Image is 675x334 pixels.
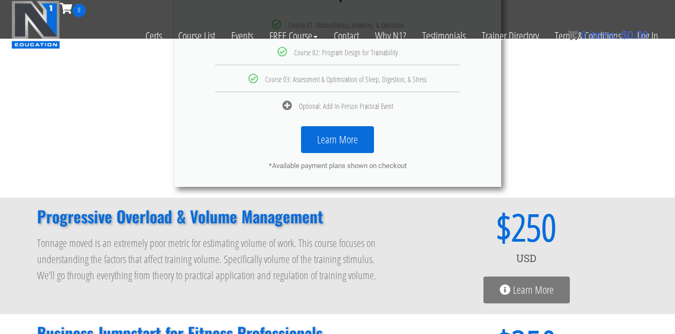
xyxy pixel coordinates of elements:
p: Tonnage moved is an extremely poor metric for estimating volume of work. This course focuses on u... [37,235,393,284]
a: FREE Course [261,17,326,55]
img: icon11.png [567,30,578,40]
span: 0 [581,29,586,41]
img: n1-education [11,1,60,49]
a: Why N1? [367,17,414,55]
span: Course 03: Assessment & Optimization of Sleep, Digestion, & Stress [265,74,427,84]
a: 0 [60,1,86,16]
a: Learn More [483,277,570,303]
div: *Available payment plans shown on checkout [190,161,485,171]
a: Terms & Conditions [547,17,629,55]
span: 250 [511,208,556,245]
a: Log In [629,17,666,55]
a: Certs [137,17,170,55]
a: Contact [326,17,367,55]
a: Course List [170,17,223,55]
a: Learn More [301,126,374,153]
bdi: 0.00 [621,29,648,41]
a: Testimonials [414,17,474,55]
span: $ [415,208,511,245]
div: USD [415,245,638,271]
span: items: [590,29,618,41]
span: Optional: Add In-Person Practical Event [299,101,393,111]
span: Learn More [513,285,554,295]
a: Trainer Directory [474,17,547,55]
h2: Progressive Overload & Volume Management [37,208,393,224]
a: Events [223,17,261,55]
span: $ [621,29,627,41]
a: 0 items: $0.00 [567,29,648,41]
span: 0 [72,4,86,17]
